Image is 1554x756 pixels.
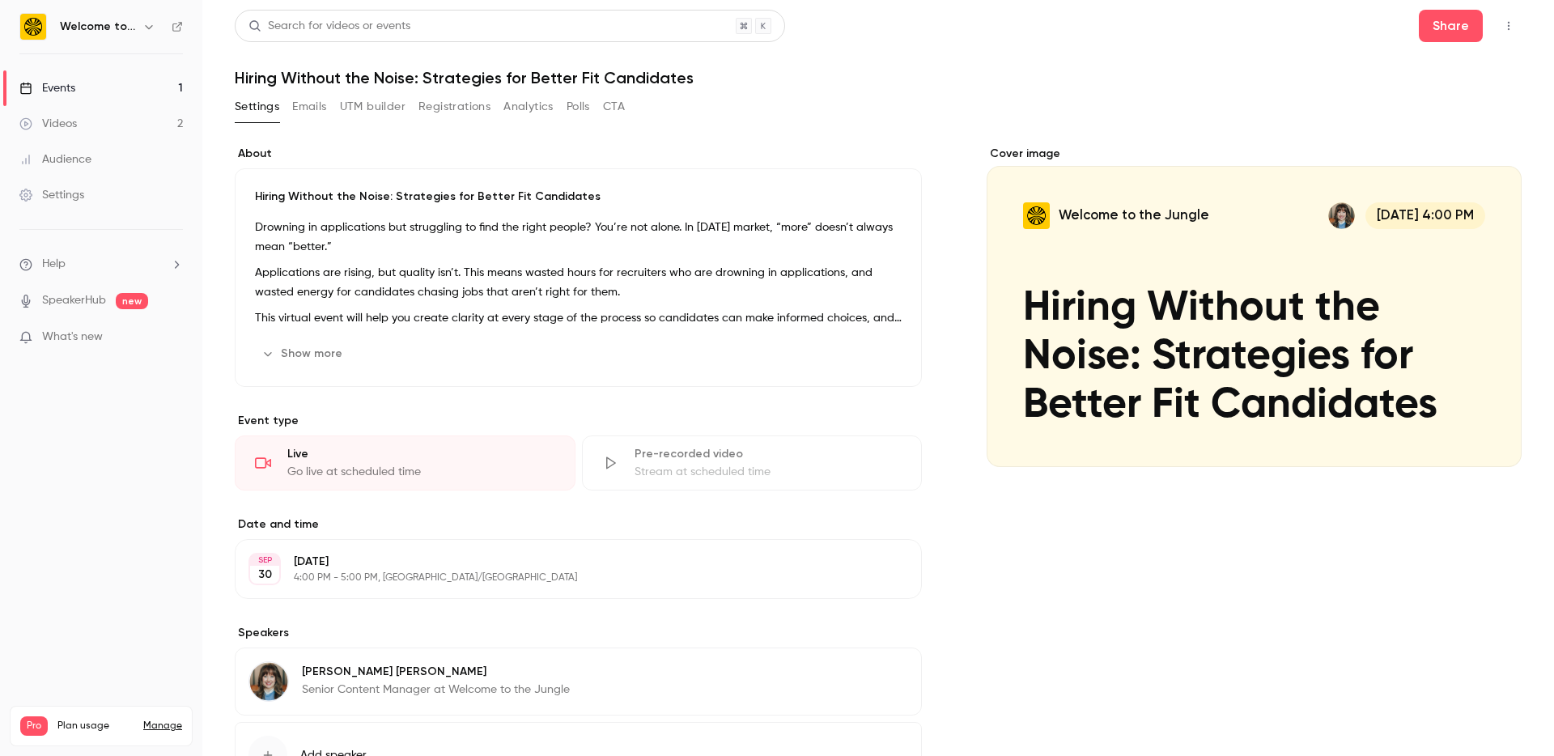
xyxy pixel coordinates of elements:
[248,18,410,35] div: Search for videos or events
[255,189,902,205] p: Hiring Without the Noise: Strategies for Better Fit Candidates
[418,94,490,120] button: Registrations
[567,94,590,120] button: Polls
[163,330,183,345] iframe: Noticeable Trigger
[294,571,836,584] p: 4:00 PM - 5:00 PM, [GEOGRAPHIC_DATA]/[GEOGRAPHIC_DATA]
[250,554,279,566] div: SEP
[235,516,922,533] label: Date and time
[302,664,570,680] p: [PERSON_NAME] [PERSON_NAME]
[635,464,902,480] div: Stream at scheduled time
[19,256,183,273] li: help-dropdown-opener
[42,256,66,273] span: Help
[635,446,902,462] div: Pre-recorded video
[143,720,182,733] a: Manage
[42,329,103,346] span: What's new
[582,435,923,491] div: Pre-recorded videoStream at scheduled time
[249,662,288,701] img: Alysia Wanczyk
[57,720,134,733] span: Plan usage
[987,146,1522,162] label: Cover image
[235,648,922,716] div: Alysia Wanczyk[PERSON_NAME] [PERSON_NAME]Senior Content Manager at Welcome to the Jungle
[340,94,405,120] button: UTM builder
[116,293,148,309] span: new
[255,308,902,328] p: This virtual event will help you create clarity at every stage of the process so candidates can m...
[255,341,352,367] button: Show more
[287,446,555,462] div: Live
[235,146,922,162] label: About
[255,218,902,257] p: Drowning in applications but struggling to find the right people? You’re not alone. In [DATE] mar...
[255,263,902,302] p: Applications are rising, but quality isn’t. This means wasted hours for recruiters who are drowni...
[235,68,1522,87] h1: Hiring Without the Noise: Strategies for Better Fit Candidates
[603,94,625,120] button: CTA
[19,116,77,132] div: Videos
[42,292,106,309] a: SpeakerHub
[235,94,279,120] button: Settings
[60,19,136,35] h6: Welcome to the Jungle
[302,682,570,698] p: Senior Content Manager at Welcome to the Jungle
[987,146,1522,467] section: Cover image
[19,187,84,203] div: Settings
[258,567,272,583] p: 30
[503,94,554,120] button: Analytics
[19,80,75,96] div: Events
[287,464,555,480] div: Go live at scheduled time
[235,625,922,641] label: Speakers
[294,554,836,570] p: [DATE]
[20,14,46,40] img: Welcome to the Jungle
[235,435,575,491] div: LiveGo live at scheduled time
[20,716,48,736] span: Pro
[235,413,922,429] p: Event type
[1419,10,1483,42] button: Share
[292,94,326,120] button: Emails
[19,151,91,168] div: Audience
